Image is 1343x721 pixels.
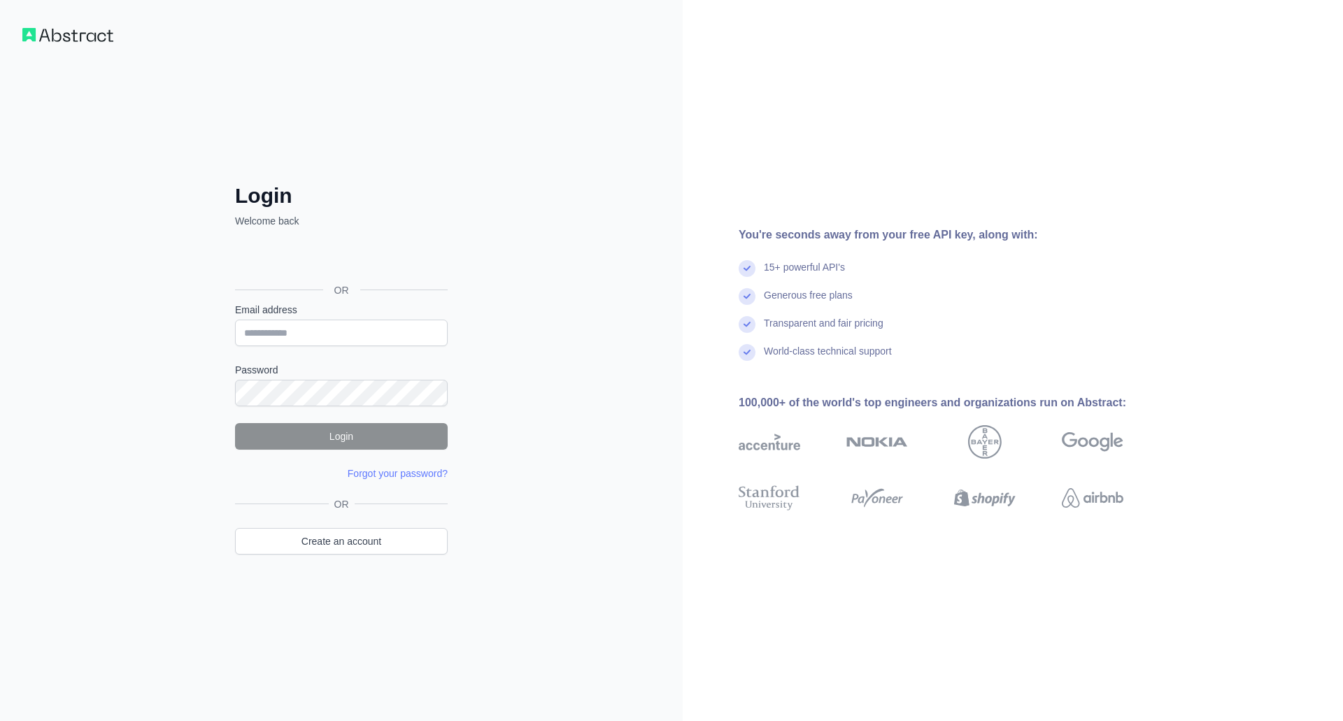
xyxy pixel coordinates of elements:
[846,425,908,459] img: nokia
[739,483,800,513] img: stanford university
[764,344,892,372] div: World-class technical support
[764,260,845,288] div: 15+ powerful API's
[22,28,113,42] img: Workflow
[739,227,1168,243] div: You're seconds away from your free API key, along with:
[968,425,1002,459] img: bayer
[846,483,908,513] img: payoneer
[739,288,755,305] img: check mark
[235,528,448,555] a: Create an account
[764,316,883,344] div: Transparent and fair pricing
[954,483,1016,513] img: shopify
[1062,425,1123,459] img: google
[228,243,452,274] iframe: Sign in with Google Button
[739,316,755,333] img: check mark
[235,183,448,208] h2: Login
[739,425,800,459] img: accenture
[1062,483,1123,513] img: airbnb
[739,260,755,277] img: check mark
[739,394,1168,411] div: 100,000+ of the world's top engineers and organizations run on Abstract:
[235,214,448,228] p: Welcome back
[235,363,448,377] label: Password
[739,344,755,361] img: check mark
[235,303,448,317] label: Email address
[235,423,448,450] button: Login
[348,468,448,479] a: Forgot your password?
[764,288,853,316] div: Generous free plans
[323,283,360,297] span: OR
[329,497,355,511] span: OR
